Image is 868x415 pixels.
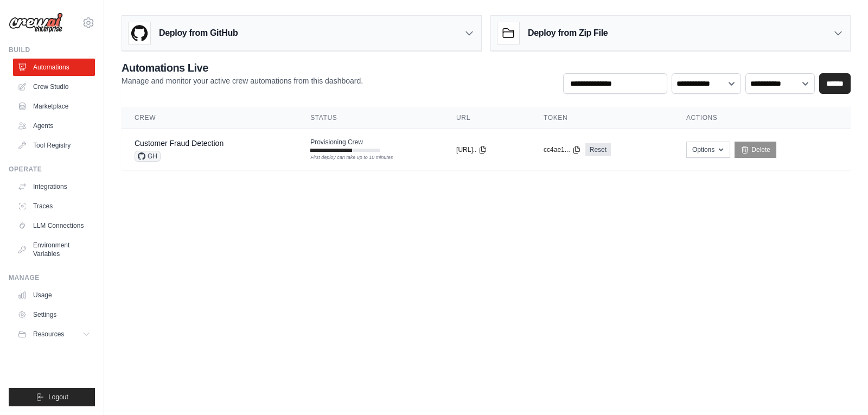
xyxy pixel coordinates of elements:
span: Logout [48,393,68,401]
h3: Deploy from GitHub [159,27,238,40]
a: Settings [13,306,95,323]
div: First deploy can take up to 10 minutes [310,154,380,162]
a: Integrations [13,178,95,195]
div: Build [9,46,95,54]
th: Actions [673,107,851,129]
h3: Deploy from Zip File [528,27,608,40]
th: Crew [122,107,297,129]
a: Usage [13,286,95,304]
img: GitHub Logo [129,22,150,44]
a: Agents [13,117,95,135]
a: LLM Connections [13,217,95,234]
div: Manage [9,273,95,282]
a: Tool Registry [13,137,95,154]
span: GH [135,151,161,162]
span: Resources [33,330,64,339]
button: Logout [9,388,95,406]
a: Environment Variables [13,237,95,263]
button: Options [686,142,730,158]
th: URL [443,107,531,129]
button: cc4ae1... [544,145,581,154]
a: Reset [585,143,611,156]
a: Customer Fraud Detection [135,139,224,148]
h2: Automations Live [122,60,363,75]
a: Crew Studio [13,78,95,95]
span: Provisioning Crew [310,138,363,146]
th: Status [297,107,443,129]
p: Manage and monitor your active crew automations from this dashboard. [122,75,363,86]
th: Token [531,107,673,129]
div: Operate [9,165,95,174]
a: Marketplace [13,98,95,115]
a: Traces [13,197,95,215]
button: Resources [13,325,95,343]
img: Logo [9,12,63,33]
a: Delete [735,142,776,158]
a: Automations [13,59,95,76]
